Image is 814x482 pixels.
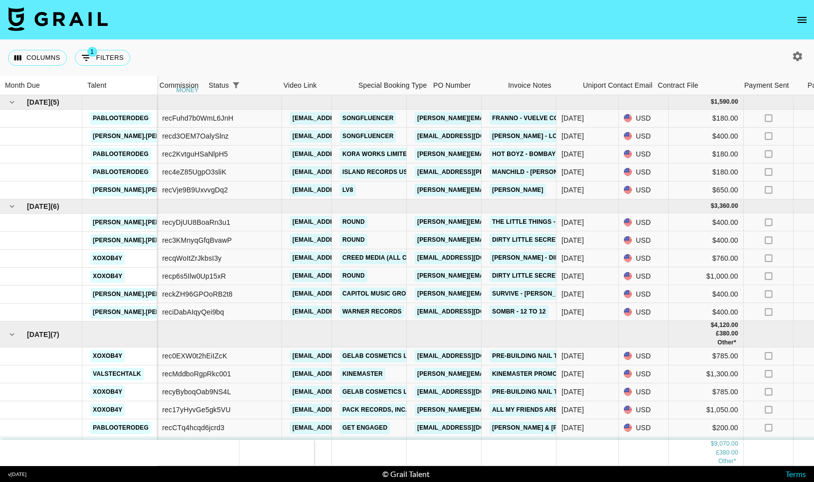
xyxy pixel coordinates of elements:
[90,270,125,283] a: xoxob4y
[415,350,527,362] a: [EMAIL_ADDRESS][DOMAIN_NAME]
[90,148,151,161] a: pablooterodeg
[176,87,199,93] div: money
[716,329,720,338] div: £
[490,216,611,228] a: The Little Things - [PERSON_NAME]
[209,76,229,95] div: Status
[669,401,744,419] div: $1,050.00
[415,112,577,125] a: [PERSON_NAME][EMAIL_ADDRESS][DOMAIN_NAME]
[669,419,744,437] div: $200.00
[619,249,669,267] div: USD
[340,422,390,434] a: Get Engaged
[90,252,125,265] a: xoxob4y
[90,288,200,301] a: [PERSON_NAME].[PERSON_NAME]
[490,368,559,380] a: Kinemaster Promo
[561,113,584,123] div: Jun '25
[340,270,367,282] a: Round
[490,148,574,161] a: Hot Boyz - BombayMami
[290,184,402,196] a: [EMAIL_ADDRESS][DOMAIN_NAME]
[561,423,584,433] div: Aug '25
[162,369,231,379] div: recMddboRgpRkc001
[561,149,584,159] div: Jun '25
[714,440,738,449] div: 9,070.00
[619,437,669,455] div: GBP
[508,76,551,95] div: Invoice Notes
[619,303,669,321] div: USD
[669,213,744,231] div: $400.00
[619,365,669,383] div: USD
[382,469,430,479] div: © Grail Talent
[162,253,222,263] div: recqWoItZrJkbsI3y
[90,216,200,229] a: [PERSON_NAME].[PERSON_NAME]
[340,368,385,380] a: KineMaster
[490,270,657,282] a: dirty little secret - all the American rejects
[415,306,527,318] a: [EMAIL_ADDRESS][DOMAIN_NAME]
[658,76,698,95] div: Contract File
[204,76,278,95] div: Status
[5,327,19,341] button: hide children
[340,130,396,143] a: Songfluencer
[340,288,417,300] a: Capitol Music Group
[490,166,584,178] a: Manchild - [PERSON_NAME]
[792,10,812,30] button: open drawer
[619,267,669,285] div: USD
[90,130,200,143] a: [PERSON_NAME].[PERSON_NAME]
[8,471,26,478] div: v [DATE]
[162,307,224,317] div: reciDabAIqyQei9bq
[162,131,229,141] div: recd3OEM7OalySlnz
[717,339,736,346] span: € 520.00
[719,329,738,338] div: 380.00
[490,112,571,125] a: franno - Vuelve Con E
[162,405,231,415] div: rec17yHyvGe5gk5VU
[669,267,744,285] div: $1,000.00
[669,347,744,365] div: $785.00
[415,148,577,161] a: [PERSON_NAME][EMAIL_ADDRESS][DOMAIN_NAME]
[415,252,527,264] a: [EMAIL_ADDRESS][DOMAIN_NAME]
[353,76,428,95] div: Special Booking Type
[728,76,803,95] div: Payment Sent
[711,98,714,106] div: $
[711,440,714,449] div: $
[619,213,669,231] div: USD
[415,404,577,416] a: [PERSON_NAME][EMAIL_ADDRESS][DOMAIN_NAME]
[340,216,367,228] a: Round
[711,202,714,210] div: $
[669,285,744,303] div: $400.00
[162,423,225,433] div: recCTq4hcqd6jcrd3
[162,167,227,177] div: rec4eZ85UgpO3sliK
[90,422,151,434] a: pablooterodeg
[290,148,402,161] a: [EMAIL_ADDRESS][DOMAIN_NAME]
[490,288,578,300] a: Survive - [PERSON_NAME]
[50,201,59,211] span: ( 6 )
[619,285,669,303] div: USD
[619,383,669,401] div: USD
[290,216,402,228] a: [EMAIL_ADDRESS][DOMAIN_NAME]
[561,185,584,195] div: Jun '25
[490,252,617,264] a: [PERSON_NAME] - Die Your Daughter
[561,235,584,245] div: Jul '25
[561,351,584,361] div: Aug '25
[290,112,402,125] a: [EMAIL_ADDRESS][DOMAIN_NAME]
[340,350,418,362] a: Gelab Cosmetics LLC
[290,306,402,318] a: [EMAIL_ADDRESS][DOMAIN_NAME]
[243,78,257,92] button: Sort
[415,184,577,196] a: [PERSON_NAME][EMAIL_ADDRESS][DOMAIN_NAME]
[27,329,50,339] span: [DATE]
[415,368,629,380] a: [PERSON_NAME][EMAIL_ADDRESS][PERSON_NAME][DOMAIN_NAME]
[358,76,427,95] div: Special Booking Type
[561,405,584,415] div: Aug '25
[340,440,444,452] a: Creed Media (All Campaigns)
[415,234,577,246] a: [PERSON_NAME][EMAIL_ADDRESS][DOMAIN_NAME]
[490,234,657,246] a: dirty little secret - all the American rejects
[340,386,418,398] a: Gelab Cosmetics LLC
[290,234,402,246] a: [EMAIL_ADDRESS][DOMAIN_NAME]
[490,130,606,143] a: [PERSON_NAME] - Look After You
[162,149,228,159] div: rec2KvtguHSaNlpH5
[669,146,744,163] div: $180.00
[90,184,200,196] a: [PERSON_NAME].[PERSON_NAME]
[229,78,243,92] button: Show filters
[619,401,669,419] div: USD
[90,404,125,416] a: xoxob4y
[27,97,50,107] span: [DATE]
[290,386,402,398] a: [EMAIL_ADDRESS][DOMAIN_NAME]
[583,76,652,95] div: Uniport Contact Email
